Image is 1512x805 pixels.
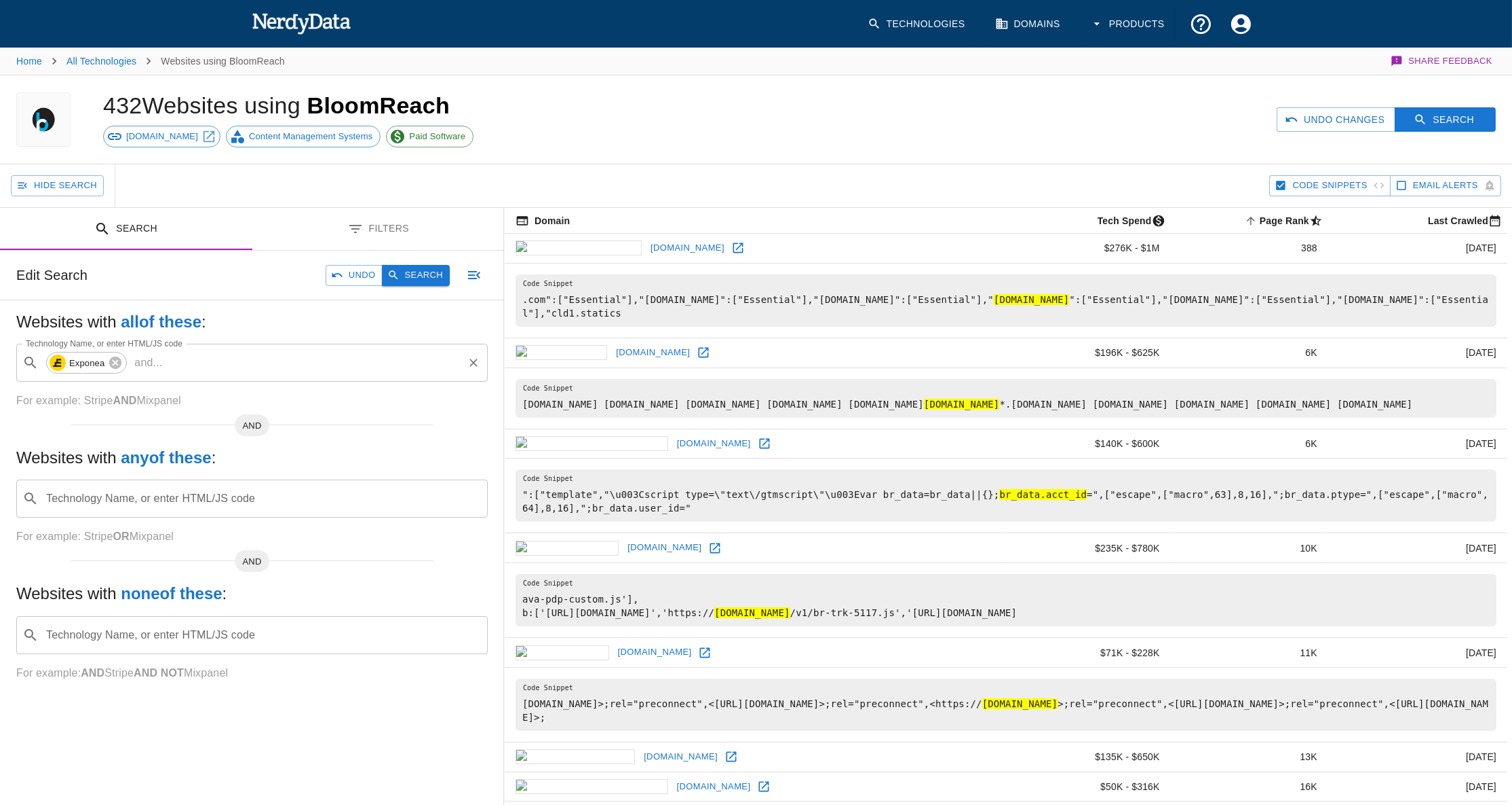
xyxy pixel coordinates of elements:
td: [DATE] [1328,533,1507,563]
button: Hide Search [11,175,104,196]
span: Most recent date this website was successfully crawled [1410,213,1507,229]
a: [DOMAIN_NAME] [615,642,695,663]
pre: [DOMAIN_NAME] [DOMAIN_NAME] [DOMAIN_NAME] [DOMAIN_NAME] [DOMAIN_NAME] *.[DOMAIN_NAME] [DOMAIN_NAM... [516,379,1496,418]
h5: Websites with : [16,311,488,333]
b: all of these [121,312,201,331]
p: For example: Stripe Mixpanel [16,393,488,409]
a: Open onekingslane.com in new window [754,776,774,797]
p: and ... [129,355,168,371]
b: AND NOT [134,667,184,679]
img: NerdyData.com [252,10,351,37]
hl: br_data.acct_id [999,489,1087,500]
td: 11K [1171,638,1328,668]
span: Content Management Systems [241,130,380,143]
b: any of these [121,448,211,467]
td: 6K [1171,338,1328,368]
a: Open christianbook.com in new window [754,433,775,454]
span: AND [235,555,270,569]
div: Exponea [46,352,127,374]
td: [DATE] [1328,234,1507,264]
span: Get email alerts with newly found website results. Click to enable. [1413,178,1478,194]
td: 6K [1171,429,1328,459]
a: Content Management Systems [226,126,381,147]
h5: Websites with : [16,447,488,469]
td: [DATE] [1328,638,1507,668]
a: All Technologies [66,56,136,67]
span: Paid Software [402,130,473,143]
pre: ":["template","\u003Cscript type=\"text\/gtmscript\"\u003Evar br_data=br_data||{}; =",["escape",[... [516,469,1496,522]
a: Open hsn.com in new window [695,643,715,663]
td: $71K - $228K [1004,638,1171,668]
button: Undo [326,265,383,286]
img: shutterfly.com icon [516,240,642,255]
img: onekingslane.com icon [516,779,668,794]
p: For example: Stripe Mixpanel [16,529,488,545]
button: Account Settings [1221,4,1261,44]
pre: [DOMAIN_NAME]>;rel="preconnect",<[URL][DOMAIN_NAME]>;rel="preconnect",<https:// >;rel="preconnect... [516,679,1496,731]
b: none of these [121,584,222,603]
td: 10K [1171,533,1328,563]
td: [DATE] [1328,742,1507,772]
img: hsn.com icon [516,645,609,660]
img: BloomReach logo [22,92,64,147]
a: Open cvs.com in new window [693,342,714,363]
td: 16K [1171,772,1328,802]
td: $140K - $600K [1004,429,1171,459]
span: Exponea [62,355,112,371]
b: OR [113,531,129,542]
td: [DATE] [1328,338,1507,368]
td: [DATE] [1328,429,1507,459]
label: Technology Name, or enter HTML/JS code [26,338,182,349]
img: kohls.com icon [516,541,619,556]
span: The estimated minimum and maximum annual tech spend each webpage has, based on the free, freemium... [1080,213,1171,229]
h5: Websites with : [16,583,488,605]
a: Open hottopic.com in new window [721,747,741,767]
span: BloomReach [307,92,450,118]
hl: [DOMAIN_NAME] [924,399,1000,410]
td: 13K [1171,742,1328,772]
span: The registered domain name (i.e. "nerdydata.com"). [516,213,570,229]
nav: breadcrumb [16,48,285,75]
hl: [DOMAIN_NAME] [994,294,1070,305]
a: [DOMAIN_NAME] [674,433,754,454]
a: [DOMAIN_NAME] [640,747,721,768]
a: Open shutterfly.com in new window [728,238,748,258]
a: Home [16,56,42,67]
a: Technologies [859,4,976,44]
span: [DOMAIN_NAME] [119,130,206,143]
button: Hide Code Snippets [1269,175,1390,196]
a: [DOMAIN_NAME] [674,776,754,798]
a: [DOMAIN_NAME] [624,537,705,558]
h6: Edit Search [16,264,88,286]
span: Hide Code Snippets [1292,178,1367,194]
p: For example: Stripe Mixpanel [16,665,488,681]
hl: [DOMAIN_NAME] [982,698,1058,709]
td: $196K - $625K [1004,338,1171,368]
a: [DOMAIN_NAME] [647,238,728,259]
h1: 432 Websites using [103,92,450,118]
img: cvs.com icon [516,345,607,360]
td: $235K - $780K [1004,533,1171,563]
pre: ava-pdp-custom.js'], b:['[URL][DOMAIN_NAME]','https:// /v1/br-trk-5117.js','[URL][DOMAIN_NAME] [516,574,1496,626]
button: Clear [464,353,483,372]
a: Domains [987,4,1071,44]
button: Products [1082,4,1176,44]
td: $276K - $1M [1004,234,1171,264]
button: Share Feedback [1389,48,1496,75]
td: [DATE] [1328,772,1507,802]
pre: .com":["Essential"],"[DOMAIN_NAME]":["Essential"],"[DOMAIN_NAME]":["Essential"]," ":["Essential"]... [516,274,1496,327]
a: [DOMAIN_NAME] [613,342,693,363]
span: A page popularity ranking based on a domain's backlinks. Smaller numbers signal more popular doma... [1242,213,1328,229]
button: Filters [252,208,505,251]
button: Get email alerts with newly found website results. Click to enable. [1390,175,1501,196]
b: AND [113,395,136,406]
b: AND [81,667,104,679]
img: christianbook.com icon [516,436,668,451]
button: Search [1395,107,1496,132]
td: $135K - $650K [1004,742,1171,772]
td: $50K - $316K [1004,772,1171,802]
button: Support and Documentation [1181,4,1221,44]
hl: [DOMAIN_NAME] [714,607,790,618]
button: Search [382,265,450,286]
td: 388 [1171,234,1328,264]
